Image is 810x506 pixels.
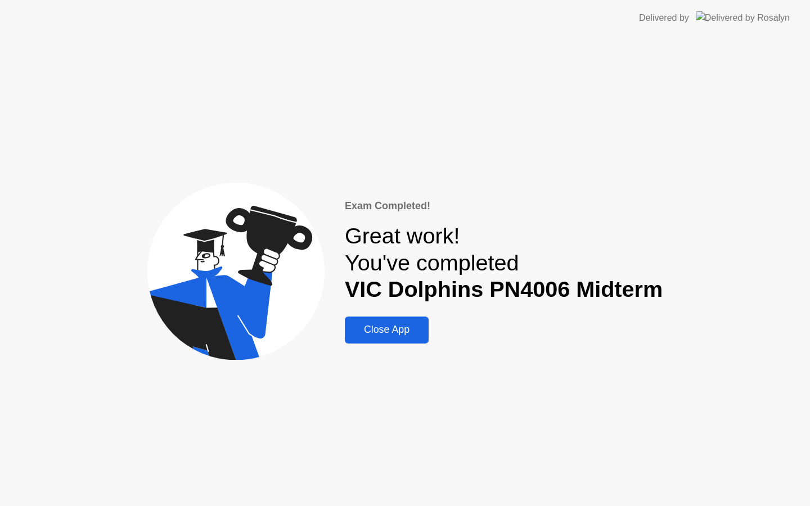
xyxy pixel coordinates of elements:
[696,11,790,24] img: Delivered by Rosalyn
[345,223,663,303] div: Great work! You've completed
[345,198,663,214] div: Exam Completed!
[345,317,429,344] button: Close App
[639,11,689,25] div: Delivered by
[345,277,663,301] b: VIC Dolphins PN4006 Midterm
[348,324,425,336] div: Close App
